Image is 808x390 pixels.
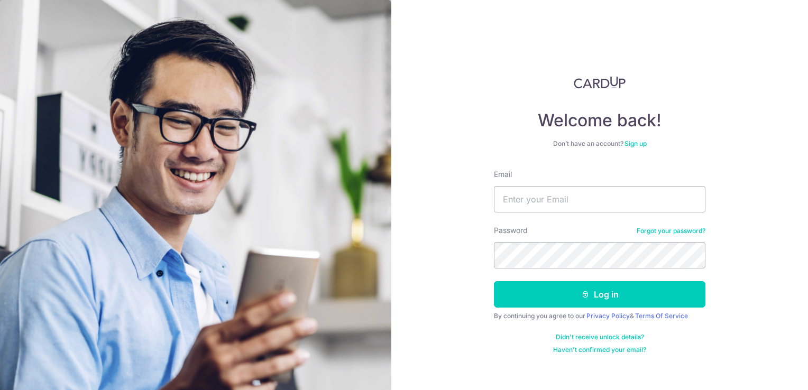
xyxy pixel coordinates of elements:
[637,227,705,235] a: Forgot your password?
[494,312,705,320] div: By continuing you agree to our &
[574,76,626,89] img: CardUp Logo
[586,312,630,320] a: Privacy Policy
[494,281,705,308] button: Log in
[625,140,647,147] a: Sign up
[494,186,705,212] input: Enter your Email
[556,333,644,341] a: Didn't receive unlock details?
[553,346,646,354] a: Haven't confirmed your email?
[494,169,512,180] label: Email
[635,312,688,320] a: Terms Of Service
[494,140,705,148] div: Don’t have an account?
[494,225,528,236] label: Password
[494,110,705,131] h4: Welcome back!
